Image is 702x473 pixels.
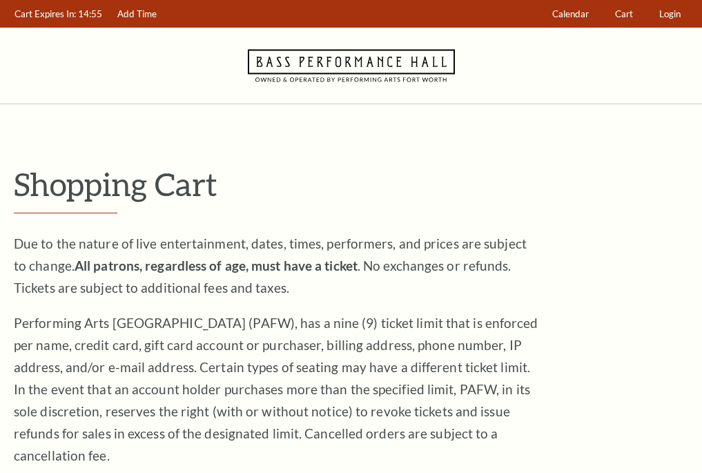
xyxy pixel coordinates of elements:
[552,8,589,19] span: Calendar
[14,8,76,19] span: Cart Expires In:
[546,1,596,28] a: Calendar
[78,8,102,19] span: 14:55
[14,312,538,467] p: Performing Arts [GEOGRAPHIC_DATA] (PAFW), has a nine (9) ticket limit that is enforced per name, ...
[609,1,640,28] a: Cart
[14,166,688,202] p: Shopping Cart
[75,258,358,273] strong: All patrons, regardless of age, must have a ticket
[111,1,164,28] a: Add Time
[659,8,681,19] span: Login
[14,235,527,296] span: Due to the nature of live entertainment, dates, times, performers, and prices are subject to chan...
[615,8,633,19] span: Cart
[653,1,688,28] a: Login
